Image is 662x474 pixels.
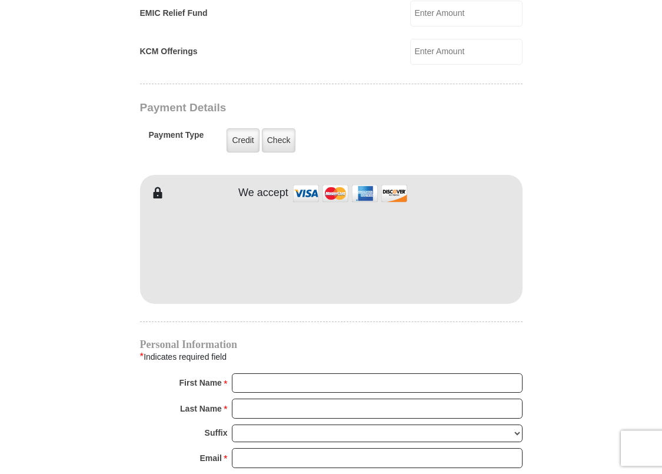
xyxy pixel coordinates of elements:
strong: First Name [179,374,222,391]
h3: Payment Details [140,101,440,115]
div: Indicates required field [140,349,523,364]
h4: We accept [238,187,288,200]
strong: Suffix [205,425,228,441]
h4: Personal Information [140,340,523,349]
label: KCM Offerings [140,45,198,58]
input: Enter Amount [410,1,523,26]
label: Credit [227,128,259,153]
img: credit cards accepted [291,181,409,206]
label: Check [262,128,296,153]
strong: Last Name [180,400,222,417]
input: Enter Amount [410,39,523,65]
strong: Email [200,450,222,466]
label: EMIC Relief Fund [140,7,208,19]
h5: Payment Type [149,130,204,146]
